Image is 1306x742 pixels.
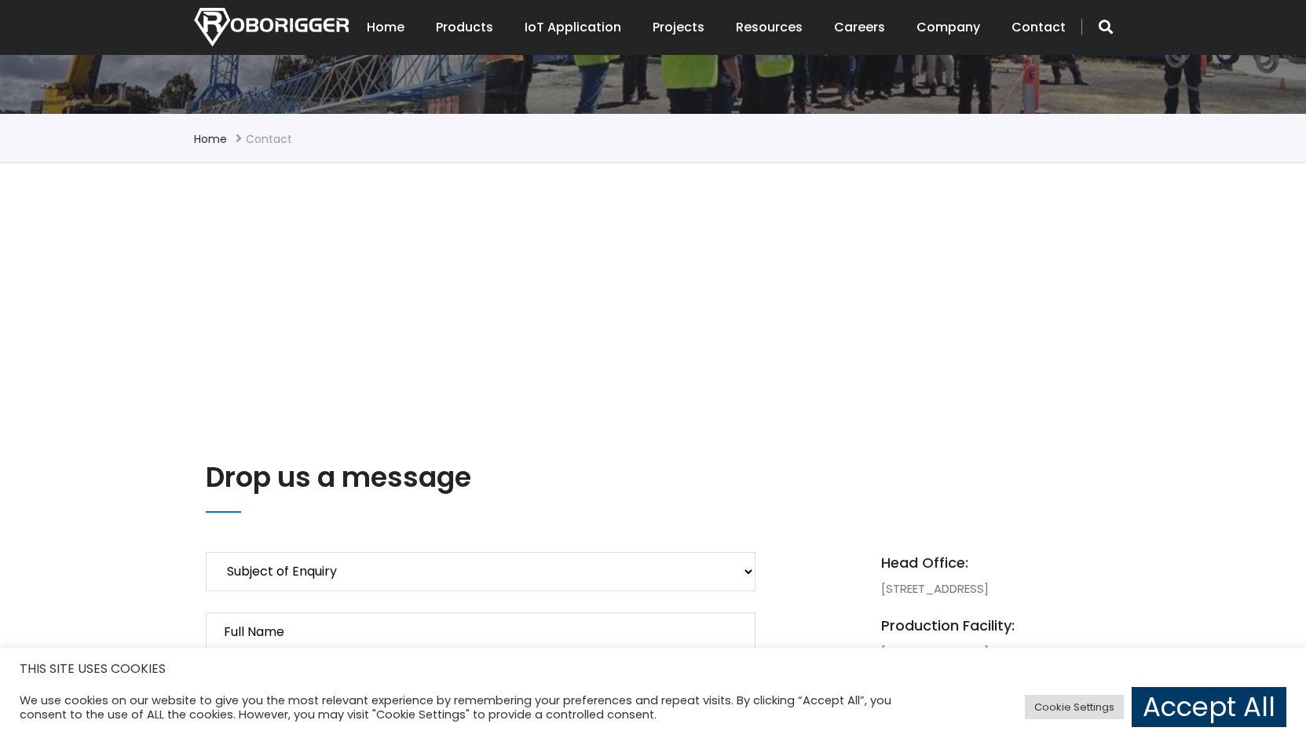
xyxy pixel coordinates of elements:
[525,3,621,52] a: IoT Application
[206,458,1077,496] h2: Drop us a message
[194,131,227,147] a: Home
[367,3,404,52] a: Home
[736,3,803,52] a: Resources
[20,693,906,722] div: We use cookies on our website to give you the most relevant experience by remembering your prefer...
[653,3,704,52] a: Projects
[881,552,1054,573] span: Head Office:
[436,3,493,52] a: Products
[916,3,980,52] a: Company
[1025,695,1124,719] a: Cookie Settings
[881,615,1054,662] li: [STREET_ADDRESS]
[881,552,1054,599] li: [STREET_ADDRESS]
[20,659,1286,679] h5: THIS SITE USES COOKIES
[1012,3,1066,52] a: Contact
[1132,687,1286,727] a: Accept All
[246,130,292,148] li: Contact
[881,615,1054,636] span: Production Facility:
[834,3,885,52] a: Careers
[194,8,349,46] img: Nortech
